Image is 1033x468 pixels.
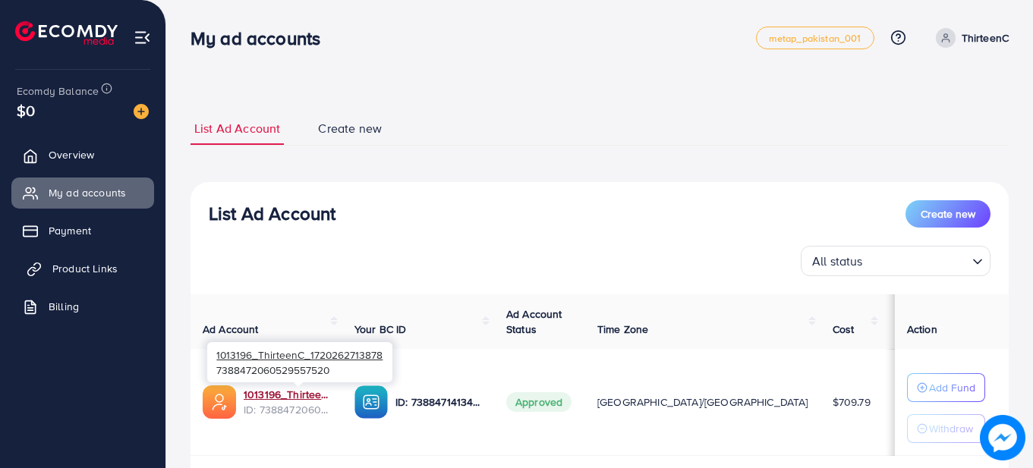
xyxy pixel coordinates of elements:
[354,385,388,419] img: ic-ba-acc.ded83a64.svg
[203,322,259,337] span: Ad Account
[134,29,151,46] img: menu
[868,247,966,272] input: Search for option
[207,342,392,382] div: 7388472060529557520
[191,27,332,49] h3: My ad accounts
[833,394,871,410] span: $709.79
[11,177,154,208] a: My ad accounts
[907,414,985,443] button: Withdraw
[318,120,382,137] span: Create new
[929,378,975,397] p: Add Fund
[15,21,118,45] img: logo
[962,29,1009,47] p: ThirteenC
[244,402,330,417] span: ID: 7388472060529557520
[907,373,985,402] button: Add Fund
[395,393,482,411] p: ID: 7388471413491154945
[506,306,562,337] span: Ad Account Status
[809,250,866,272] span: All status
[49,147,94,162] span: Overview
[597,394,808,410] span: [GEOGRAPHIC_DATA]/[GEOGRAPHIC_DATA]
[597,322,648,337] span: Time Zone
[930,28,1009,48] a: ThirteenC
[907,322,937,337] span: Action
[801,246,990,276] div: Search for option
[216,347,383,362] span: 1013196_ThirteenC_1720262713878
[11,253,154,284] a: Product Links
[134,104,149,119] img: image
[209,203,335,225] h3: List Ad Account
[17,83,99,99] span: Ecomdy Balance
[354,322,407,337] span: Your BC ID
[17,99,35,121] span: $0
[506,392,572,412] span: Approved
[756,27,874,49] a: metap_pakistan_001
[203,385,236,419] img: ic-ads-acc.e4c84228.svg
[921,206,975,221] span: Create new
[11,140,154,170] a: Overview
[49,299,79,314] span: Billing
[980,415,1025,460] img: image
[11,215,154,246] a: Payment
[49,223,91,238] span: Payment
[49,185,126,200] span: My ad accounts
[52,261,118,276] span: Product Links
[905,200,990,228] button: Create new
[769,33,861,43] span: metap_pakistan_001
[244,387,330,402] a: 1013196_ThirteenC_1720262713878
[194,120,280,137] span: List Ad Account
[929,419,973,438] p: Withdraw
[833,322,855,337] span: Cost
[11,291,154,322] a: Billing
